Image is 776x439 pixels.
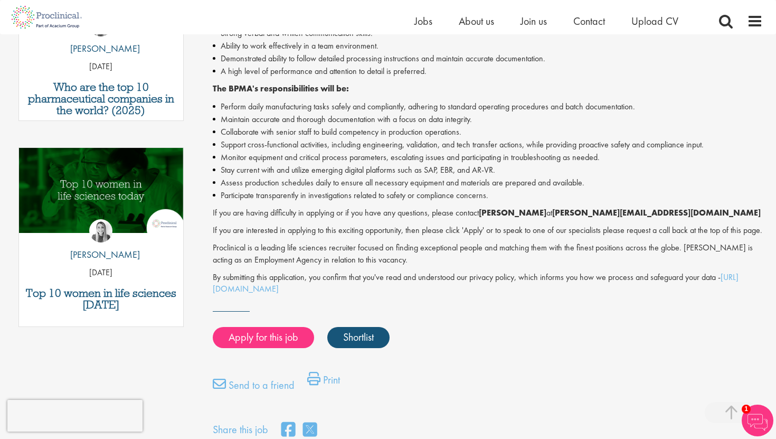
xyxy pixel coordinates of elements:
[213,189,763,202] li: Participate transparently in investigations related to safety or compliance concerns.
[573,14,605,28] a: Contact
[213,138,763,151] li: Support cross-functional activities, including engineering, validation, and tech transfer actions...
[19,148,183,233] img: Top 10 women in life sciences today
[62,248,140,261] p: [PERSON_NAME]
[62,13,140,61] a: Hannah Burke [PERSON_NAME]
[521,14,547,28] a: Join us
[213,100,763,113] li: Perform daily manufacturing tasks safely and compliantly, adhering to standard operating procedur...
[213,151,763,164] li: Monitor equipment and critical process parameters, escalating issues and participating in trouble...
[213,422,268,437] label: Share this job
[213,272,739,295] a: [URL][DOMAIN_NAME]
[62,42,140,55] p: [PERSON_NAME]
[631,14,678,28] a: Upload CV
[213,40,763,52] li: Ability to work effectively in a team environment.
[89,219,112,242] img: Hannah Burke
[213,207,763,219] p: If you are having difficulty in applying or if you have any questions, please contact at
[742,405,773,436] img: Chatbot
[307,372,340,393] a: Print
[414,14,432,28] a: Jobs
[479,207,546,218] strong: [PERSON_NAME]
[213,327,314,348] a: Apply for this job
[742,405,751,414] span: 1
[213,126,763,138] li: Collaborate with senior staff to build competency in production operations.
[552,207,761,218] strong: [PERSON_NAME][EMAIL_ADDRESS][DOMAIN_NAME]
[213,65,763,78] li: A high level of performance and attention to detail is preferred.
[327,327,390,348] a: Shortlist
[24,287,178,311] a: Top 10 women in life sciences [DATE]
[213,164,763,176] li: Stay current with and utilize emerging digital platforms such as SAP, EBR, and AR-VR.
[213,377,295,398] a: Send to a friend
[62,219,140,267] a: Hannah Burke [PERSON_NAME]
[213,83,349,94] strong: The BPMA's responsibilities will be:
[19,148,183,241] a: Link to a post
[213,176,763,189] li: Assess production schedules daily to ensure all necessary equipment and materials are prepared an...
[24,81,178,116] a: Who are the top 10 pharmaceutical companies in the world? (2025)
[19,61,183,73] p: [DATE]
[213,242,763,266] p: Proclinical is a leading life sciences recruiter focused on finding exceptional people and matchi...
[213,272,763,296] p: By submitting this application, you confirm that you've read and understood our privacy policy, w...
[19,267,183,279] p: [DATE]
[459,14,494,28] a: About us
[213,113,763,126] li: Maintain accurate and thorough documentation with a focus on data integrity.
[213,225,763,237] p: If you are interested in applying to this exciting opportunity, then please click 'Apply' or to s...
[7,400,143,432] iframe: reCAPTCHA
[213,52,763,65] li: Demonstrated ability to follow detailed processing instructions and maintain accurate documentation.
